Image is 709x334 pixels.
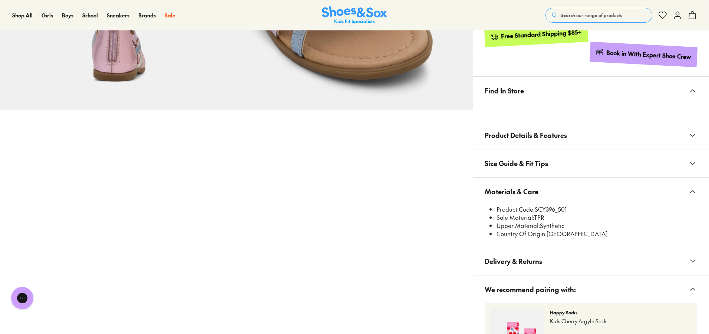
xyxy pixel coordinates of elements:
a: Free Standard Shipping $85+ [484,22,588,47]
span: Product Details & Features [485,124,567,146]
span: Sole Material: [497,213,534,221]
a: Sale [165,11,175,19]
a: Boys [62,11,73,19]
span: Find In Store [485,80,524,102]
button: We recommend pairing with: [473,275,709,303]
li: TPR [497,214,697,222]
a: Shoes & Sox [322,6,387,24]
span: Product Code: [497,205,535,213]
li: [GEOGRAPHIC_DATA] [497,230,697,238]
a: Girls [42,11,53,19]
button: Search our range of products [545,8,652,23]
p: Happy Socks [550,309,691,316]
img: SNS_Logo_Responsive.svg [322,6,387,24]
a: Shop All [12,11,33,19]
div: Book in With Expert Shoe Crew [606,49,692,61]
a: School [82,11,98,19]
span: Delivery & Returns [485,250,542,272]
button: Size Guide & Fit Tips [473,149,709,177]
li: SCY396_501 [497,205,697,214]
a: Sneakers [107,11,129,19]
a: Brands [138,11,156,19]
button: Delivery & Returns [473,247,709,275]
iframe: Gorgias live chat messenger [7,284,37,312]
p: Kids Cherry Argyle Sock [550,317,691,325]
button: Materials & Care [473,178,709,205]
li: Synthetic [497,222,697,230]
span: Materials & Care [485,181,538,202]
span: We recommend pairing with: [485,278,576,300]
button: Find In Store [473,77,709,105]
button: Product Details & Features [473,121,709,149]
div: Free Standard Shipping $85+ [501,28,582,40]
span: Search our range of products [561,12,622,19]
span: Upper Material: [497,221,540,229]
iframe: Find in Store [485,105,697,112]
a: Book in With Expert Shoe Crew [590,42,698,67]
span: Size Guide & Fit Tips [485,152,548,174]
span: Country Of Origin: [497,229,547,238]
